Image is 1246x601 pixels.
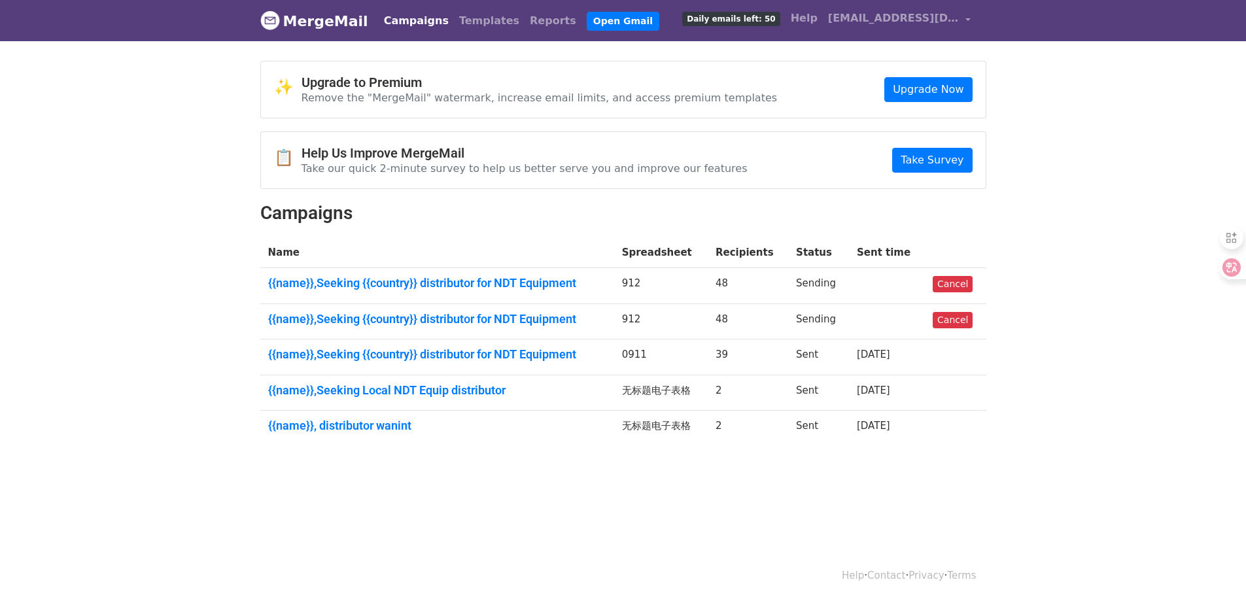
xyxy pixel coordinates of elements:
[786,5,823,31] a: Help
[268,276,606,290] a: {{name}},Seeking {{country}} distributor for NDT Equipment
[947,570,976,581] a: Terms
[857,385,890,396] a: [DATE]
[268,383,606,398] a: {{name}},Seeking Local NDT Equip distributor
[614,237,708,268] th: Spreadsheet
[302,162,748,175] p: Take our quick 2-minute survey to help us better serve you and improve our features
[302,91,778,105] p: Remove the "MergeMail" watermark, increase email limits, and access premium templates
[892,148,972,173] a: Take Survey
[708,268,788,304] td: 48
[379,8,454,34] a: Campaigns
[614,375,708,411] td: 无标题电子表格
[525,8,581,34] a: Reports
[788,375,849,411] td: Sent
[260,202,986,224] h2: Campaigns
[454,8,525,34] a: Templates
[260,10,280,30] img: MergeMail logo
[614,268,708,304] td: 912
[884,77,972,102] a: Upgrade Now
[614,303,708,339] td: 912
[260,237,614,268] th: Name
[788,237,849,268] th: Status
[614,339,708,375] td: 0911
[788,339,849,375] td: Sent
[708,303,788,339] td: 48
[587,12,659,31] a: Open Gmail
[842,570,864,581] a: Help
[302,75,778,90] h4: Upgrade to Premium
[857,349,890,360] a: [DATE]
[614,411,708,446] td: 无标题电子表格
[788,411,849,446] td: Sent
[933,276,973,292] a: Cancel
[260,7,368,35] a: MergeMail
[708,375,788,411] td: 2
[933,312,973,328] a: Cancel
[682,12,780,26] span: Daily emails left: 50
[302,145,748,161] h4: Help Us Improve MergeMail
[708,411,788,446] td: 2
[867,570,905,581] a: Contact
[268,347,606,362] a: {{name}},Seeking {{country}} distributor for NDT Equipment
[274,78,302,97] span: ✨
[268,419,606,433] a: {{name}}, distributor wanint
[823,5,976,36] a: [EMAIL_ADDRESS][DOMAIN_NAME]
[677,5,785,31] a: Daily emails left: 50
[828,10,959,26] span: [EMAIL_ADDRESS][DOMAIN_NAME]
[788,303,849,339] td: Sending
[849,237,925,268] th: Sent time
[274,148,302,167] span: 📋
[708,339,788,375] td: 39
[909,570,944,581] a: Privacy
[268,312,606,326] a: {{name}},Seeking {{country}} distributor for NDT Equipment
[708,237,788,268] th: Recipients
[788,268,849,304] td: Sending
[857,420,890,432] a: [DATE]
